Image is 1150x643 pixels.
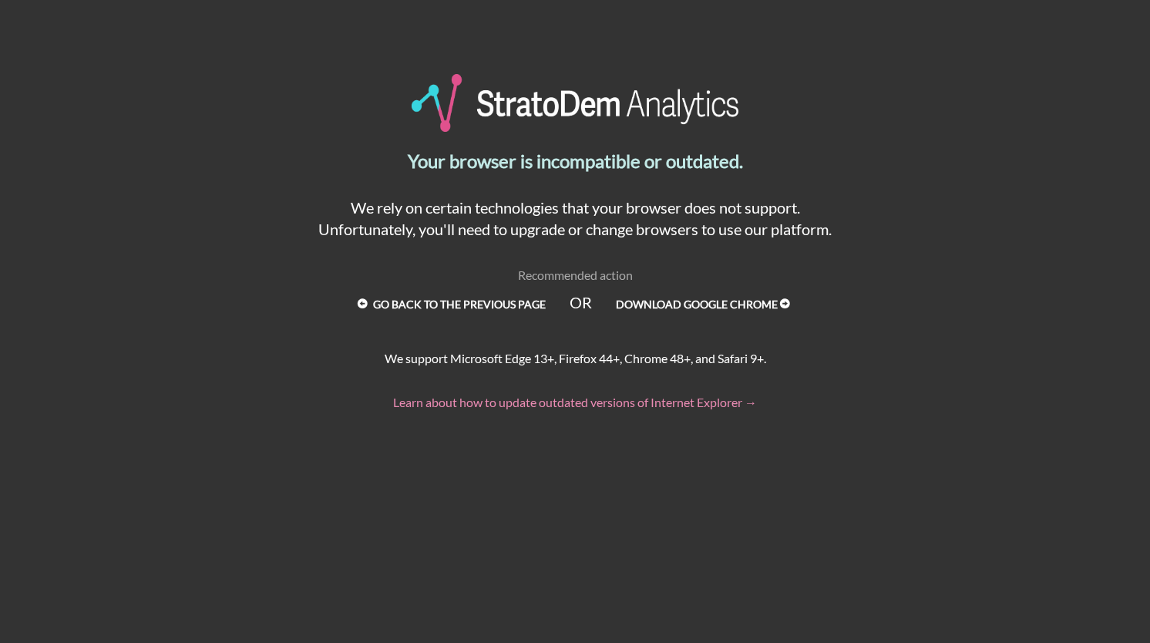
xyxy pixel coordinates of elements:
[518,268,633,282] span: Recommended action
[616,298,778,311] strong: Download Google Chrome
[393,395,757,409] a: Learn about how to update outdated versions of Internet Explorer →
[593,292,816,317] a: Download Google Chrome
[408,150,743,172] strong: Your browser is incompatible or outdated.
[385,351,766,365] span: We support Microsoft Edge 13+, Firefox 44+, Chrome 48+, and Safari 9+.
[412,74,739,132] img: StratoDem Analytics
[373,298,546,311] strong: Go back to the previous page
[335,292,569,317] a: Go back to the previous page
